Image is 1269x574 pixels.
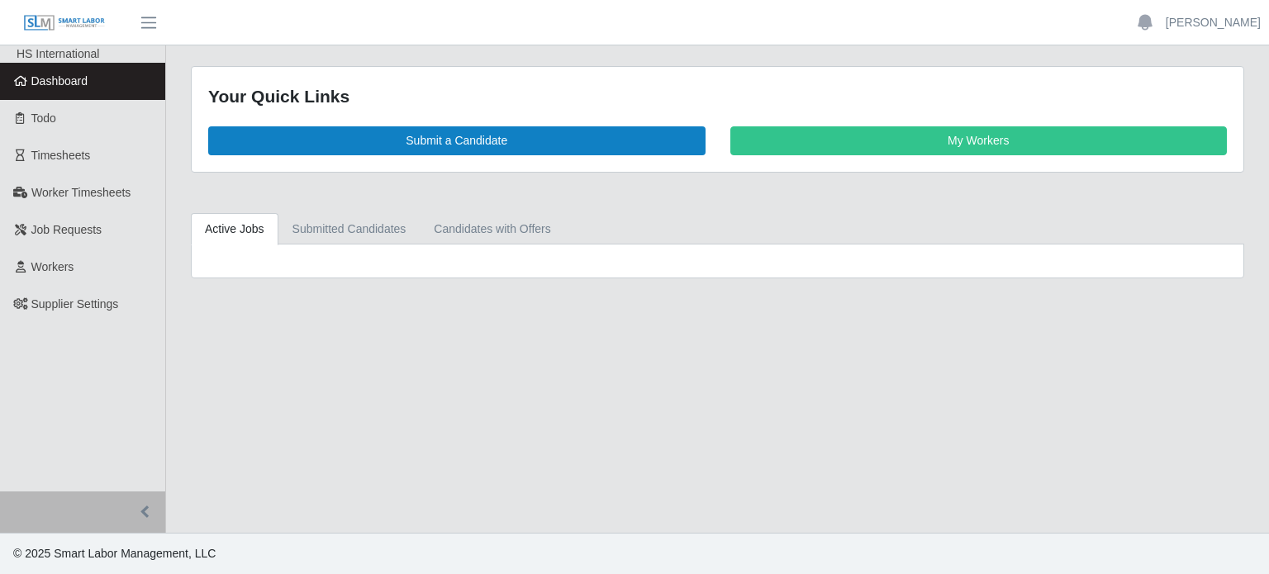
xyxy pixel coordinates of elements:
span: Worker Timesheets [31,186,131,199]
span: Workers [31,260,74,273]
img: SLM Logo [23,14,106,32]
a: Candidates with Offers [420,213,564,245]
span: Dashboard [31,74,88,88]
span: © 2025 Smart Labor Management, LLC [13,547,216,560]
a: [PERSON_NAME] [1166,14,1261,31]
a: My Workers [730,126,1228,155]
div: Your Quick Links [208,83,1227,110]
span: Timesheets [31,149,91,162]
a: Submit a Candidate [208,126,706,155]
span: HS International [17,47,99,60]
span: Todo [31,111,56,125]
span: Supplier Settings [31,297,119,311]
a: Active Jobs [191,213,278,245]
a: Submitted Candidates [278,213,421,245]
span: Job Requests [31,223,102,236]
